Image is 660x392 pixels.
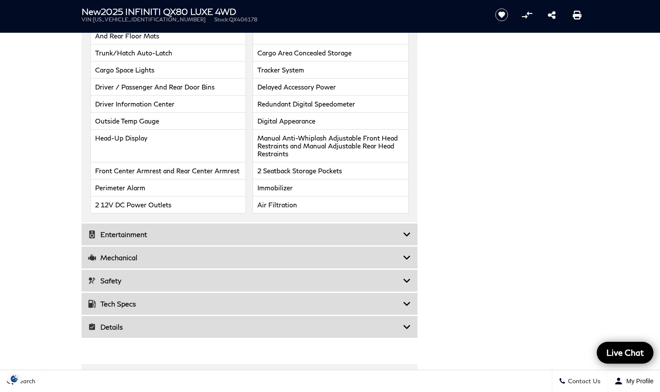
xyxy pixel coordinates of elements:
[253,79,409,96] li: Delayed Accessory Power
[82,16,93,23] span: VIN:
[253,196,409,213] li: Air Filtration
[608,370,660,392] button: Open user profile menu
[253,130,409,162] li: Manual Anti-Whiplash Adjustable Front Head Restraints and Manual Adjustable Rear Head Restraints
[253,113,409,130] li: Digital Appearance
[253,45,409,62] li: Cargo Area Concealed Storage
[253,96,409,113] li: Redundant Digital Speedometer
[623,378,653,385] span: My Profile
[573,10,581,20] a: Print this New 2025 INFINITI QX80 LUXE 4WD
[88,299,403,308] h3: Tech Specs
[4,374,24,383] section: Click to Open Cookie Consent Modal
[88,276,403,285] h3: Safety
[90,113,246,130] li: Outside Temp Gauge
[90,96,246,113] li: Driver Information Center
[520,8,533,21] button: Compare Vehicle
[90,45,246,62] li: Trunk/Hatch Auto-Latch
[90,162,246,179] li: Front Center Armrest and Rear Center Armrest
[90,196,246,213] li: 2 12V DC Power Outlets
[82,7,481,16] h1: 2025 INFINITI QX80 LUXE 4WD
[14,378,35,385] span: Search
[90,130,246,162] li: Head-Up Display
[566,378,601,385] span: Contact Us
[82,6,101,17] strong: New
[4,374,24,383] img: Opt-Out Icon
[253,179,409,196] li: Immobilizer
[253,62,409,79] li: Tracker System
[88,323,403,331] h3: Details
[602,347,648,358] span: Live Chat
[548,10,556,20] a: Share this New 2025 INFINITI QX80 LUXE 4WD
[90,179,246,196] li: Perimeter Alarm
[253,162,409,179] li: 2 Seatback Storage Pockets
[90,62,246,79] li: Cargo Space Lights
[597,342,653,364] a: Live Chat
[93,16,205,23] span: [US_VEHICLE_IDENTIFICATION_NUMBER]
[90,79,246,96] li: Driver / Passenger And Rear Door Bins
[214,16,229,23] span: Stock:
[492,8,511,22] button: Save vehicle
[88,230,403,239] h3: Entertainment
[88,253,403,262] h3: Mechanical
[229,16,257,23] span: QX406178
